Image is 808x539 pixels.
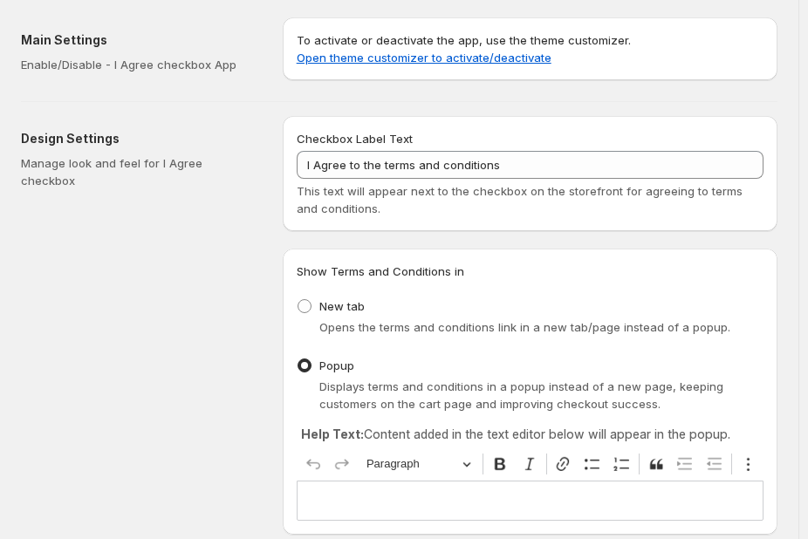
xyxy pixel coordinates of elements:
button: Paragraph, Heading [359,451,479,478]
span: New tab [319,299,365,313]
span: Popup [319,358,354,372]
a: Open theme customizer to activate/deactivate [297,51,551,65]
strong: Help Text: [301,426,364,441]
span: Displays terms and conditions in a popup instead of a new page, keeping customers on the cart pag... [319,379,723,411]
span: Show Terms and Conditions in [297,264,464,278]
p: To activate or deactivate the app, use the theme customizer. [297,31,763,66]
h2: Main Settings [21,31,255,49]
p: Enable/Disable - I Agree checkbox App [21,56,255,73]
span: Checkbox Label Text [297,132,413,146]
div: Editor toolbar [297,447,763,481]
h2: Design Settings [21,130,255,147]
span: Paragraph [366,454,457,474]
iframe: Tidio Chat [534,365,808,539]
div: Editor editing area: main. Press Alt+0 for help. [297,481,763,520]
p: Content added in the text editor below will appear in the popup. [301,426,759,443]
p: Manage look and feel for I Agree checkbox [21,154,255,189]
span: This text will appear next to the checkbox on the storefront for agreeing to terms and conditions. [297,184,743,215]
span: Opens the terms and conditions link in a new tab/page instead of a popup. [319,320,730,334]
